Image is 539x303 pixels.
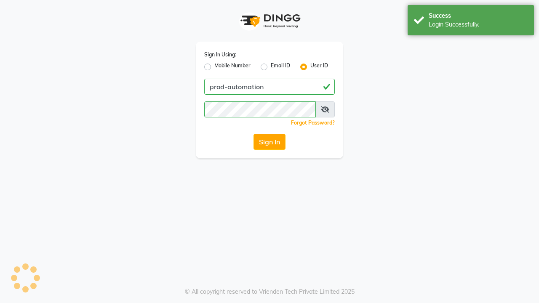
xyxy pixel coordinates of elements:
[310,62,328,72] label: User ID
[204,79,335,95] input: Username
[204,51,236,58] label: Sign In Using:
[204,101,316,117] input: Username
[236,8,303,33] img: logo1.svg
[253,134,286,150] button: Sign In
[429,11,528,20] div: Success
[291,120,335,126] a: Forgot Password?
[429,20,528,29] div: Login Successfully.
[271,62,290,72] label: Email ID
[214,62,251,72] label: Mobile Number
